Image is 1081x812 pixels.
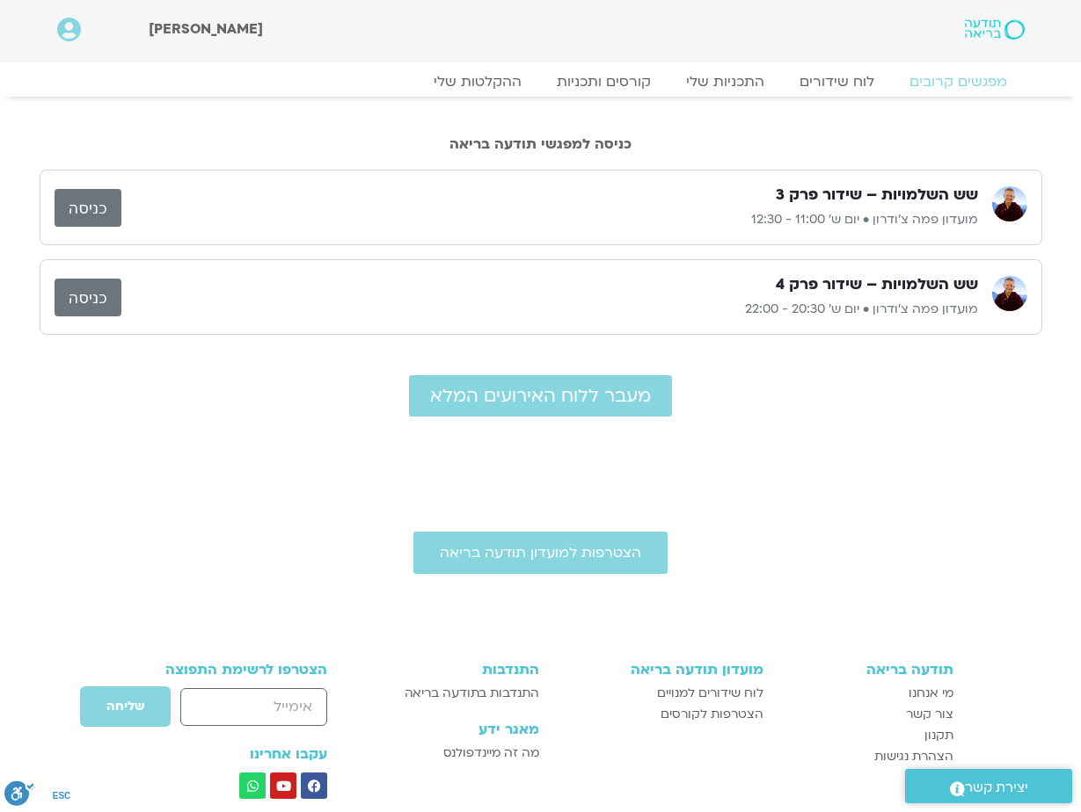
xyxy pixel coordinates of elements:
span: התנדבות בתודעה בריאה [405,683,539,704]
a: מעבר ללוח האירועים המלא [409,375,672,417]
h3: עקבו אחרינו [128,746,328,762]
span: מעבר ללוח האירועים המלא [430,386,651,406]
h3: התנדבות [376,662,538,678]
span: מי אנחנו [909,683,953,704]
h2: כניסה למפגשי תודעה בריאה [40,136,1042,152]
span: לוח שידורים למנויים [657,683,763,704]
h3: תודעה בריאה [781,662,953,678]
a: לוח שידורים למנויים [557,683,763,704]
input: אימייל [180,688,327,726]
span: הצטרפות לקורסים [661,704,763,725]
span: צור קשר [906,704,953,725]
button: שליחה [79,685,172,728]
p: מועדון פמה צ'ודרון • יום ש׳ 11:00 - 12:30 [121,209,978,230]
a: ההקלטות שלי [416,73,539,91]
a: צור קשר [781,704,953,725]
span: שליחה [106,700,144,714]
h3: מאגר ידע [376,721,538,737]
h3: הצטרפו לרשימת התפוצה [128,662,328,678]
span: תקנון [924,725,953,746]
a: מה זה מיינדפולנס [376,743,538,764]
span: הצהרת נגישות [874,746,953,767]
a: הצהרת נגישות [781,746,953,767]
form: טופס חדש [128,685,328,736]
span: מה זה מיינדפולנס [443,743,539,764]
a: מפגשים קרובים [892,73,1025,91]
a: כניסה [55,279,121,316]
span: [PERSON_NAME] [149,19,263,39]
a: יצירת קשר [905,769,1072,803]
img: מועדון פמה צ'ודרון [992,276,1027,311]
a: התכניות שלי [668,73,782,91]
h3: מועדון תודעה בריאה [557,662,763,678]
span: הצטרפות למועדון תודעה בריאה [440,545,641,561]
p: מועדון פמה צ'ודרון • יום ש׳ 20:30 - 22:00 [121,299,978,320]
a: כניסה [55,189,121,227]
a: התנדבות בתודעה בריאה [376,683,538,704]
img: מועדון פמה צ'ודרון [992,186,1027,221]
a: קורסים ותכניות [539,73,668,91]
a: מי אנחנו [781,683,953,704]
nav: Menu [57,73,1025,91]
a: הצטרפות לקורסים [557,704,763,725]
h3: שש השלמויות – שידור פרק 3 [776,185,978,206]
h3: שש השלמויות – שידור פרק 4 [776,274,978,295]
a: לוח שידורים [782,73,892,91]
a: הצטרפות למועדון תודעה בריאה [413,532,668,574]
span: יצירת קשר [965,776,1028,800]
a: תקנון [781,725,953,746]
